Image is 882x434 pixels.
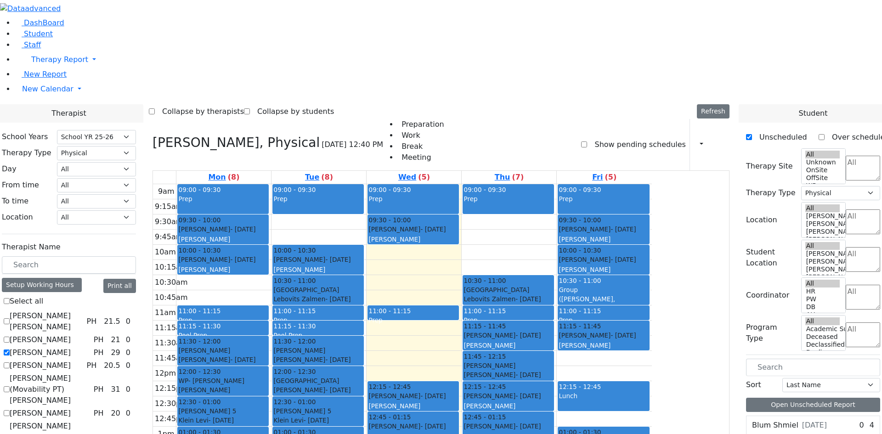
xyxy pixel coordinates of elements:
[368,225,458,234] div: [PERSON_NAME]
[398,152,444,163] li: Meeting
[846,156,880,180] textarea: Search
[559,186,601,193] span: 09:00 - 09:30
[464,331,553,340] div: [PERSON_NAME]
[228,172,240,183] label: (8)
[858,420,866,431] div: 0
[22,85,73,93] span: New Calendar
[746,359,880,376] input: Search
[24,29,53,38] span: Student
[746,214,777,225] label: Location
[559,235,648,244] div: [PERSON_NAME]
[846,209,880,234] textarea: Search
[273,331,363,340] div: Pool Prep
[368,307,411,315] span: 11:00 - 11:15
[420,423,446,430] span: - [DATE]
[178,215,220,225] span: 09:30 - 10:00
[605,172,616,183] label: (5)
[805,174,840,182] option: OffSite
[611,225,636,233] span: - [DATE]
[304,417,329,424] span: - [DATE]
[746,187,796,198] label: Therapy Type
[322,139,383,150] span: [DATE] 12:40 PM
[15,80,882,98] a: New Calendar
[10,296,43,307] label: Select all
[102,316,122,327] div: 21.5
[559,307,601,315] span: 11:00 - 11:15
[805,349,840,356] option: Declines
[90,347,107,358] div: PH
[273,385,363,395] div: [PERSON_NAME]
[724,137,729,152] div: Delete
[24,18,64,27] span: DashBoard
[805,204,840,212] option: All
[273,307,316,315] span: 11:00 - 11:15
[90,408,107,419] div: PH
[805,317,840,325] option: All
[10,310,83,333] label: [PERSON_NAME] [PERSON_NAME]
[798,108,827,119] span: Student
[153,338,190,349] div: 11:30am
[230,356,255,363] span: - [DATE]
[464,422,553,431] div: [PERSON_NAME]
[805,258,840,265] option: [PERSON_NAME] 4
[396,171,432,184] a: September 17, 2025
[559,316,648,325] div: Prep
[805,265,840,273] option: [PERSON_NAME] 3
[805,212,840,220] option: [PERSON_NAME] 5
[124,347,132,358] div: 0
[805,273,840,281] option: [PERSON_NAME] 2
[590,171,618,184] a: September 19, 2025
[153,277,190,288] div: 10:30am
[559,215,601,225] span: 09:30 - 10:00
[325,295,351,303] span: - [DATE]
[178,225,268,234] div: [PERSON_NAME]
[153,413,190,424] div: 12:45pm
[178,406,236,416] span: [PERSON_NAME] 5
[559,341,648,350] div: [PERSON_NAME]
[515,423,541,430] span: - [DATE]
[805,166,840,174] option: OnSite
[805,250,840,258] option: [PERSON_NAME] 5
[559,285,648,294] div: Group
[15,51,882,69] a: Therapy Report
[464,307,506,315] span: 11:00 - 11:15
[10,347,71,358] label: [PERSON_NAME]
[178,186,220,193] span: 09:00 - 09:30
[587,137,685,152] label: Show pending schedules
[805,325,840,333] option: Academic Support
[805,242,840,250] option: All
[746,322,796,344] label: Program Type
[2,278,82,292] div: Setup Working Hours
[398,141,444,152] li: Break
[752,420,798,431] label: Blum Shmiel
[10,360,71,371] label: [PERSON_NAME]
[206,171,241,184] a: September 15, 2025
[368,422,458,431] div: [PERSON_NAME]
[464,352,506,361] span: 11:45 - 12:15
[464,391,553,400] div: [PERSON_NAME]
[273,367,316,376] span: 12:00 - 12:30
[273,276,316,285] span: 10:30 - 11:00
[368,382,411,391] span: 12:15 - 12:45
[325,356,351,363] span: - [DATE]
[178,355,268,364] div: [PERSON_NAME]
[398,130,444,141] li: Work
[464,186,506,193] span: 09:00 - 09:30
[2,212,33,223] label: Location
[273,406,331,416] span: [PERSON_NAME] 5
[273,255,363,264] div: [PERSON_NAME]
[178,255,268,264] div: [PERSON_NAME]
[178,235,268,244] div: [PERSON_NAME]
[178,346,230,355] span: [PERSON_NAME]
[124,360,132,371] div: 0
[273,265,363,274] div: [PERSON_NAME]
[515,371,541,378] span: - [DATE]
[464,194,553,203] div: Prep
[273,416,363,425] div: Klein Levi
[846,247,880,272] textarea: Search
[802,420,827,431] span: [DATE]
[153,216,185,227] div: 9:30am
[805,311,840,319] option: AH
[418,172,430,183] label: (5)
[102,360,122,371] div: 20.5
